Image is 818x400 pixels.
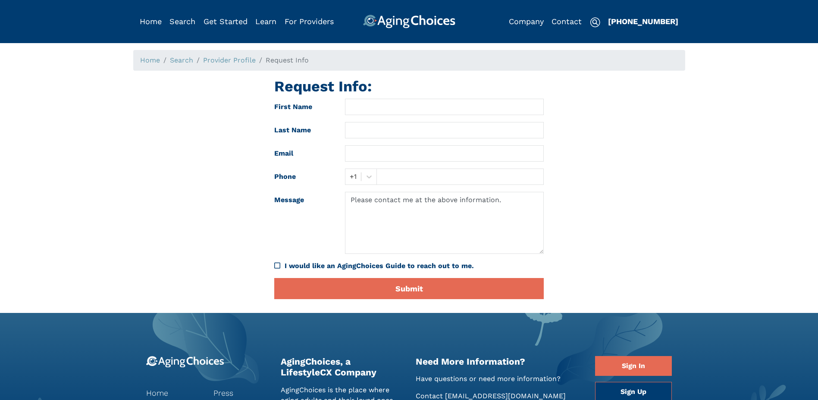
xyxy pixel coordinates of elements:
[608,17,678,26] a: [PHONE_NUMBER]
[268,192,338,254] label: Message
[595,356,672,376] a: Sign In
[203,56,256,64] a: Provider Profile
[590,17,600,28] img: search-icon.svg
[169,15,195,28] div: Popover trigger
[416,374,583,384] p: Have questions or need more information?
[274,278,544,299] button: Submit
[509,17,544,26] a: Company
[445,392,566,400] a: [EMAIL_ADDRESS][DOMAIN_NAME]
[268,145,338,162] label: Email
[146,356,224,368] img: 9-logo.svg
[285,261,544,271] div: I would like an AgingChoices Guide to reach out to me.
[274,78,544,95] h1: Request Info:
[133,50,685,71] nav: breadcrumb
[268,99,338,115] label: First Name
[285,17,334,26] a: For Providers
[281,356,403,378] h2: AgingChoices, a LifestyleCX Company
[140,17,162,26] a: Home
[416,356,583,367] h2: Need More Information?
[140,56,160,64] a: Home
[274,261,544,271] div: I would like an AgingChoices Guide to reach out to me.
[268,169,338,185] label: Phone
[169,17,195,26] a: Search
[255,17,276,26] a: Learn
[552,17,582,26] a: Contact
[213,387,268,399] a: Press
[345,192,544,254] textarea: Please contact me at the above information.
[146,387,201,399] a: Home
[266,56,309,64] span: Request Info
[170,56,193,64] a: Search
[204,17,248,26] a: Get Started
[268,122,338,138] label: Last Name
[363,15,455,28] img: AgingChoices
